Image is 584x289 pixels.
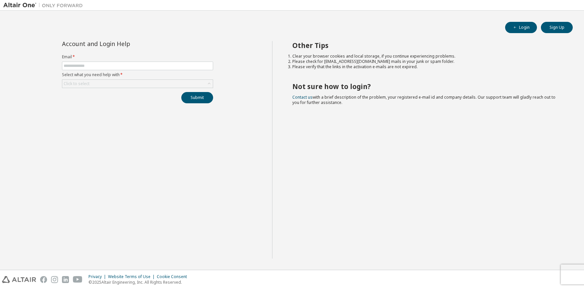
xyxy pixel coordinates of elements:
[505,22,537,33] button: Login
[292,41,561,50] h2: Other Tips
[541,22,573,33] button: Sign Up
[292,64,561,70] li: Please verify that the links in the activation e-mails are not expired.
[62,276,69,283] img: linkedin.svg
[62,54,213,60] label: Email
[3,2,86,9] img: Altair One
[64,81,89,86] div: Click to select
[62,72,213,77] label: Select what you need help with
[62,41,183,46] div: Account and Login Help
[157,274,191,279] div: Cookie Consent
[181,92,213,103] button: Submit
[88,279,191,285] p: © 2025 Altair Engineering, Inc. All Rights Reserved.
[88,274,108,279] div: Privacy
[108,274,157,279] div: Website Terms of Use
[51,276,58,283] img: instagram.svg
[292,94,555,105] span: with a brief description of the problem, your registered e-mail id and company details. Our suppo...
[292,54,561,59] li: Clear your browser cookies and local storage, if you continue experiencing problems.
[62,80,213,88] div: Click to select
[292,82,561,91] h2: Not sure how to login?
[40,276,47,283] img: facebook.svg
[292,94,313,100] a: Contact us
[2,276,36,283] img: altair_logo.svg
[73,276,83,283] img: youtube.svg
[292,59,561,64] li: Please check for [EMAIL_ADDRESS][DOMAIN_NAME] mails in your junk or spam folder.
